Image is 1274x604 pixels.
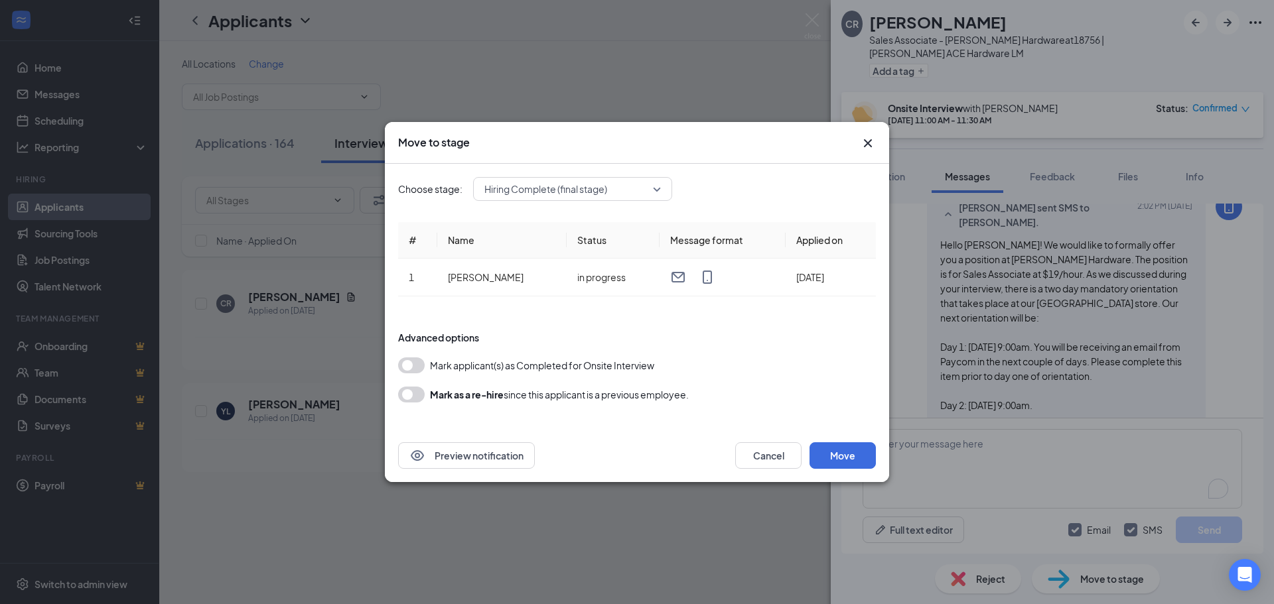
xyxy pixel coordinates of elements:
th: Name [437,222,567,259]
div: since this applicant is a previous employee. [430,387,689,402]
span: Mark applicant(s) as Completed for Onsite Interview [430,357,654,373]
th: # [398,222,437,259]
span: Choose stage: [398,182,462,196]
div: Open Intercom Messenger [1229,559,1261,591]
button: Cancel [735,442,802,469]
button: Close [860,135,876,151]
svg: Email [670,269,686,285]
h3: Move to stage [398,135,470,150]
th: Applied on [786,222,876,259]
svg: MobileSms [699,269,715,285]
svg: Eye [409,448,425,463]
td: [DATE] [786,259,876,296]
th: Message format [660,222,786,259]
div: Advanced options [398,331,876,344]
td: in progress [567,259,660,296]
span: 1 [409,271,414,283]
span: Hiring Complete (final stage) [484,179,607,199]
svg: Cross [860,135,876,151]
b: Mark as a re-hire [430,389,504,400]
button: Move [810,442,876,469]
th: Status [567,222,660,259]
button: EyePreview notification [398,442,535,469]
td: [PERSON_NAME] [437,259,567,296]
